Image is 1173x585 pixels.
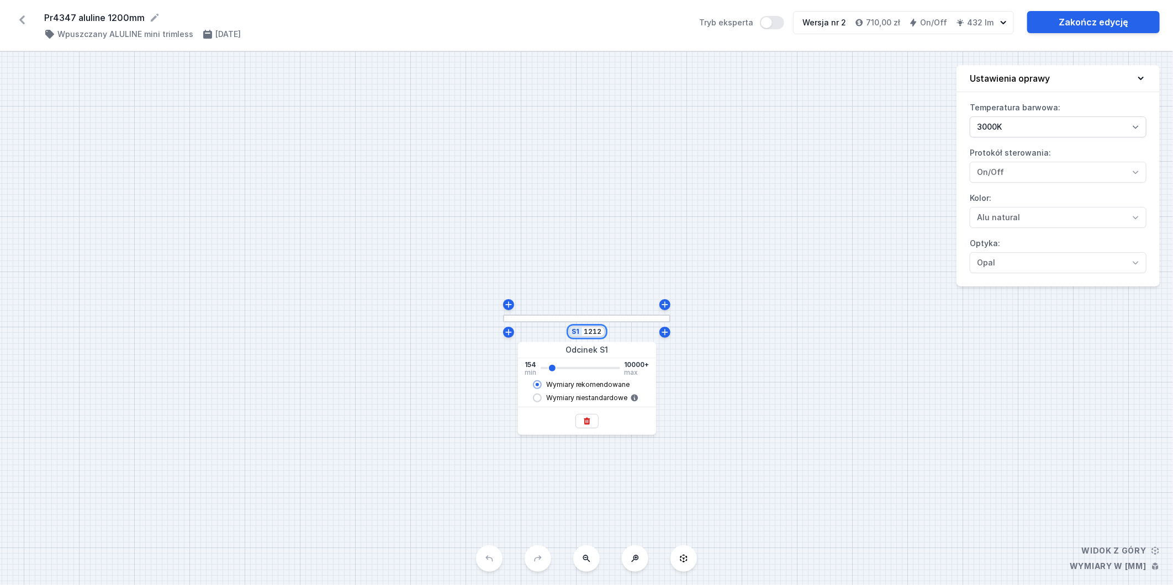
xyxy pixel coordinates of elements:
h4: 432 lm [967,17,994,28]
span: 154 [525,360,536,369]
div: Wersja nr 2 [802,17,846,28]
button: Usuń odcinek oprawy [575,414,599,428]
h4: Ustawienia oprawy [970,72,1050,85]
h4: Wpuszczany ALULINE mini trimless [57,29,193,40]
label: Kolor: [970,189,1146,228]
div: Odcinek S1 [518,342,656,358]
select: Optyka: [970,252,1146,273]
span: Wymiary niestandardowe [546,393,628,402]
input: Wymiary niestandardowe [533,393,542,402]
label: Tryb eksperta [699,16,784,29]
span: Wymiary rekomendowane [546,380,630,389]
span: max [625,369,638,376]
button: Edytuj nazwę projektu [149,12,160,23]
input: Wymiary rekomendowane [533,380,542,389]
h4: 710,00 zł [866,17,900,28]
button: Ustawienia oprawy [957,65,1160,92]
label: Temperatura barwowa: [970,99,1146,137]
form: Pr4347 aluline 1200mm [44,11,686,24]
h4: On/Off [920,17,947,28]
a: Zakończ edycję [1027,11,1160,33]
label: Optyka: [970,235,1146,273]
button: Wersja nr 2710,00 złOn/Off432 lm [793,11,1014,34]
select: Kolor: [970,207,1146,228]
span: min [525,369,536,376]
h4: [DATE] [215,29,241,40]
span: 10000+ [625,360,649,369]
select: Temperatura barwowa: [970,116,1146,137]
label: Protokół sterowania: [970,144,1146,183]
input: Wymiar [mm] [584,327,602,336]
button: Tryb eksperta [760,16,784,29]
select: Protokół sterowania: [970,162,1146,183]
